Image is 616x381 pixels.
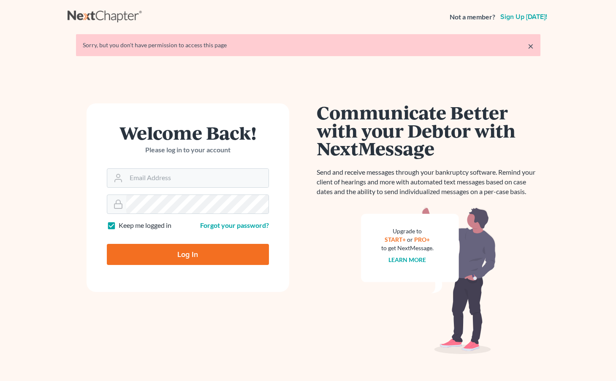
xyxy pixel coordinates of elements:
strong: Not a member? [450,12,495,22]
a: PRO+ [414,236,430,243]
a: Sign up [DATE]! [499,14,549,20]
span: or [407,236,413,243]
p: Send and receive messages through your bankruptcy software. Remind your client of hearings and mo... [317,168,540,197]
h1: Communicate Better with your Debtor with NextMessage [317,103,540,157]
a: × [528,41,534,51]
div: to get NextMessage. [381,244,434,252]
img: nextmessage_bg-59042aed3d76b12b5cd301f8e5b87938c9018125f34e5fa2b7a6b67550977c72.svg [361,207,496,354]
div: Sorry, but you don't have permission to access this page [83,41,534,49]
p: Please log in to your account [107,145,269,155]
a: START+ [385,236,406,243]
a: Forgot your password? [200,221,269,229]
h1: Welcome Back! [107,124,269,142]
a: Learn more [388,256,426,263]
input: Email Address [126,169,269,187]
div: Upgrade to [381,227,434,235]
input: Log In [107,244,269,265]
label: Keep me logged in [119,221,171,230]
